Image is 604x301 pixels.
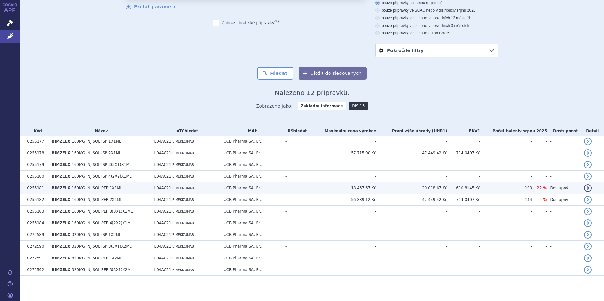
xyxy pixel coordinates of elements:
span: L04AC21 [154,139,171,144]
span: L04AC21 [154,209,171,214]
span: BIMEKIZUMAB [172,198,194,202]
label: Zobrazit bratrské přípravky [213,20,279,26]
td: - [532,206,547,217]
a: detail [584,254,592,262]
button: Uložit do sledovaných [299,67,367,80]
td: 47 449,42 Kč [376,147,447,159]
span: BIMEKIZUMAB [172,245,194,248]
td: - [282,182,310,194]
td: - [376,229,447,241]
span: L04AC21 [154,198,171,202]
span: L04AC21 [154,256,171,260]
td: - [532,159,547,171]
span: BIMEKIZUMAB [172,140,194,143]
td: - [532,241,547,252]
td: - [282,241,310,252]
td: UCB Pharma SA, Br... [220,136,282,147]
span: Zobrazeno jako: [256,102,293,110]
a: detail [584,149,592,157]
td: - [310,217,376,229]
td: - [480,217,532,229]
td: UCB Pharma SA, Br... [220,194,282,206]
span: BIMZELX [52,186,70,190]
td: 47 449,42 Kč [376,194,447,206]
span: BIMEKIZUMAB [172,233,194,237]
span: 160MG INJ SOL PEP 2X1ML [72,198,122,202]
span: BIMEKIZUMAB [172,163,194,167]
td: 0255181 [24,182,48,194]
span: L04AC21 [154,233,171,237]
a: detail [584,173,592,180]
td: - [310,241,376,252]
th: Počet balení [480,126,547,136]
span: BIMEKIZUMAB [172,186,194,190]
a: detail [584,266,592,274]
label: pouze přípravky v distribuci v posledních 12 měsících [375,15,498,21]
span: BIMEKIZUMAB [172,175,194,178]
span: 160MG INJ SOL PEP 1X1ML [72,186,122,190]
td: - [282,264,310,276]
td: - [547,252,581,264]
td: - [376,252,447,264]
td: - [310,171,376,182]
a: DIS-13 [349,102,368,110]
span: BIMZELX [52,268,70,272]
a: detail [584,243,592,250]
a: detail [584,219,592,227]
td: - [547,264,581,276]
td: - [376,136,447,147]
span: BIMZELX [52,244,70,249]
label: pouze přípravky s platnou registrací [375,0,498,5]
del: hledat [293,129,307,133]
span: L04AC21 [154,221,171,225]
td: 18 467,67 Kč [310,182,376,194]
td: - [447,217,480,229]
td: - [480,241,532,252]
td: - [310,136,376,147]
td: - [547,217,581,229]
td: 0255182 [24,194,48,206]
td: - [447,159,480,171]
td: UCB Pharma SA, Br... [220,241,282,252]
th: RS [282,126,310,136]
span: BIMEKIZUMAB [172,151,194,155]
td: 0255183 [24,206,48,217]
td: - [447,252,480,264]
span: BIMZELX [52,256,70,260]
td: - [376,264,447,276]
span: L04AC21 [154,268,171,272]
span: BIMZELX [52,174,70,179]
td: - [480,159,532,171]
td: 0272589 [24,229,48,241]
td: 610,8145 Kč [447,182,480,194]
td: - [480,206,532,217]
span: Nalezeno 12 přípravků. [275,89,350,97]
span: BIMZELX [52,139,70,144]
td: 0272592 [24,264,48,276]
td: - [310,206,376,217]
a: detail [584,208,592,215]
td: UCB Pharma SA, Br... [220,252,282,264]
td: - [376,206,447,217]
td: - [282,136,310,147]
span: 160MG INJ SOL PEP 3(3X1)X1ML [72,209,133,214]
span: BIMEKIZUMAB [172,210,194,213]
td: - [282,171,310,182]
td: - [480,252,532,264]
th: První výše úhrady (UHR1) [376,126,447,136]
td: - [310,252,376,264]
span: BIMZELX [52,162,70,167]
span: 320MG INJ SOL ISP 1X2ML [72,233,121,237]
td: - [282,252,310,264]
td: - [447,229,480,241]
td: - [547,147,581,159]
td: - [376,159,447,171]
td: - [282,147,310,159]
strong: Základní informace [298,102,346,110]
td: - [547,206,581,217]
td: - [480,147,532,159]
td: - [532,147,547,159]
th: MAH [220,126,282,136]
th: Kód [24,126,48,136]
td: 57 715,00 Kč [310,147,376,159]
